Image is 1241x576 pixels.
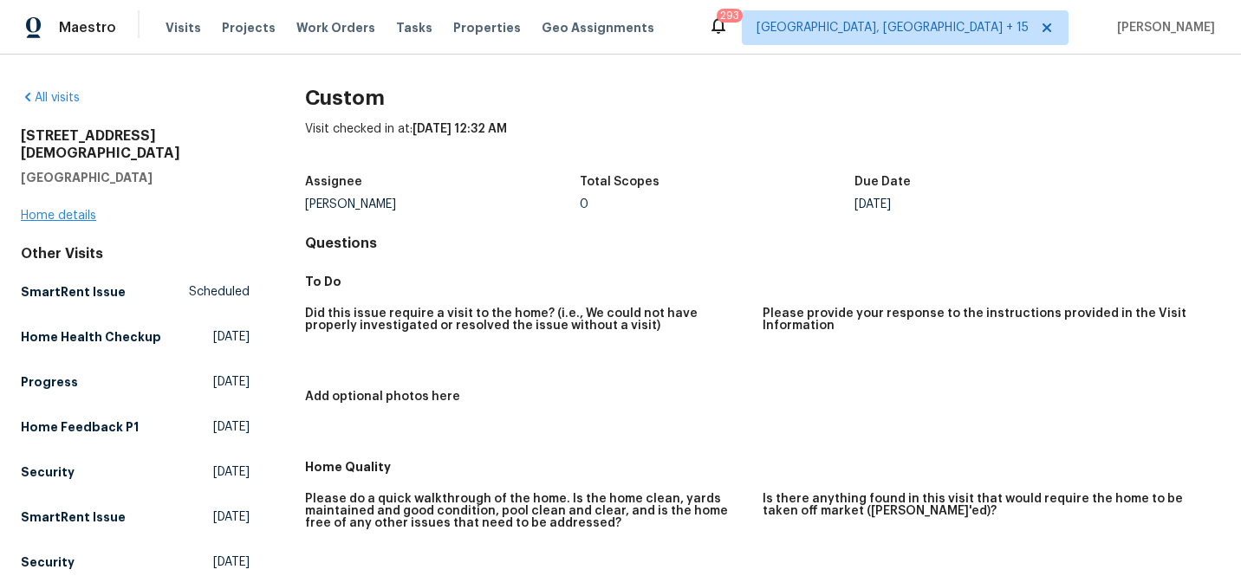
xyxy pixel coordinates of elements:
h2: Custom [305,89,1220,107]
a: Home Feedback P1[DATE] [21,411,250,443]
h5: Home Quality [305,458,1220,476]
h5: SmartRent Issue [21,508,126,526]
h5: Progress [21,373,78,391]
span: [DATE] [213,463,250,481]
a: SmartRent Issue[DATE] [21,502,250,533]
span: Projects [222,19,276,36]
span: [DATE] [213,418,250,436]
h5: Add optional photos here [305,391,460,403]
h5: Is there anything found in this visit that would require the home to be taken off market ([PERSON... [763,493,1206,517]
span: Scheduled [189,283,250,301]
a: SmartRent IssueScheduled [21,276,250,307]
span: Maestro [59,19,116,36]
span: [DATE] [213,508,250,526]
a: Progress[DATE] [21,366,250,398]
h5: Did this issue require a visit to the home? (i.e., We could not have properly investigated or res... [305,307,749,332]
h5: Assignee [305,176,362,188]
span: [GEOGRAPHIC_DATA], [GEOGRAPHIC_DATA] + 15 [757,19,1029,36]
span: Geo Assignments [542,19,654,36]
div: 0 [580,198,854,210]
h5: Security [21,463,75,481]
div: [DATE] [854,198,1129,210]
a: Security[DATE] [21,456,250,488]
a: Home details [21,210,96,222]
h5: [GEOGRAPHIC_DATA] [21,169,250,186]
span: Tasks [396,22,432,34]
h4: Questions [305,235,1220,252]
h5: SmartRent Issue [21,283,126,301]
div: [PERSON_NAME] [305,198,580,210]
div: 293 [720,7,739,24]
h5: Due Date [854,176,911,188]
h5: Home Feedback P1 [21,418,139,436]
a: Home Health Checkup[DATE] [21,321,250,353]
span: [DATE] 12:32 AM [413,123,507,135]
span: [PERSON_NAME] [1110,19,1215,36]
div: Other Visits [21,245,250,262]
div: Visit checked in at: [305,120,1220,165]
h5: Please do a quick walkthrough of the home. Is the home clean, yards maintained and good condition... [305,493,749,529]
span: [DATE] [213,373,250,391]
h5: Total Scopes [580,176,659,188]
span: [DATE] [213,328,250,346]
span: [DATE] [213,553,250,571]
span: Visits [166,19,201,36]
h5: Home Health Checkup [21,328,161,346]
span: Properties [453,19,521,36]
span: Work Orders [296,19,375,36]
h5: To Do [305,273,1220,290]
h5: Security [21,553,75,571]
a: All visits [21,92,80,104]
h5: Please provide your response to the instructions provided in the Visit Information [763,307,1206,332]
h2: [STREET_ADDRESS][DEMOGRAPHIC_DATA] [21,127,250,162]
